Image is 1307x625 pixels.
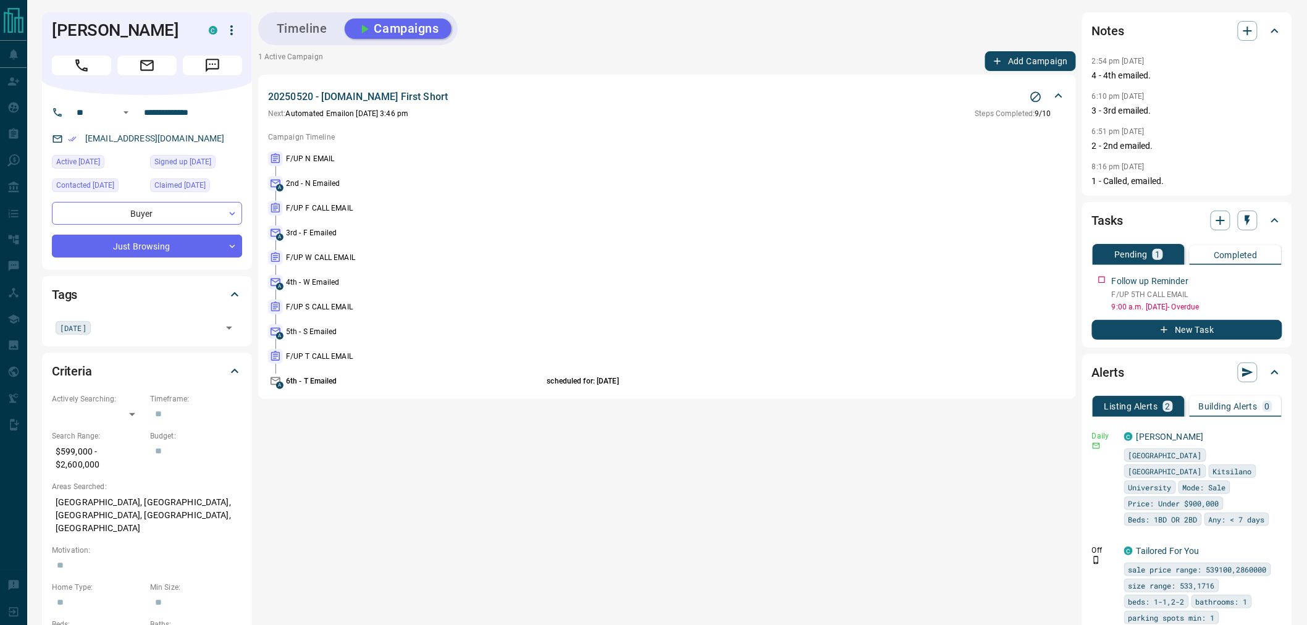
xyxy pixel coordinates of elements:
div: Sun Sep 28 2025 [150,155,242,172]
p: 6th - T Emailed [286,375,544,387]
p: 1 Active Campaign [258,51,323,71]
div: Tags [52,280,242,309]
p: F/UP S CALL EMAIL [286,301,544,312]
p: Daily [1092,430,1117,442]
p: 3 - 3rd emailed. [1092,104,1282,117]
span: [GEOGRAPHIC_DATA] [1128,465,1202,477]
span: Contacted [DATE] [56,179,114,191]
div: Buyer [52,202,242,225]
button: Timeline [264,19,340,39]
div: Sun Sep 28 2025 [52,178,144,196]
p: 2 [1166,402,1170,411]
button: New Task [1092,320,1282,340]
p: 4th - W Emailed [286,277,544,288]
span: Price: Under $900,000 [1128,497,1219,510]
h2: Criteria [52,361,92,381]
span: Signed up [DATE] [154,156,211,168]
p: 2nd - N Emailed [286,178,544,189]
p: scheduled for: [DATE] [547,375,977,387]
div: condos.ca [209,26,217,35]
div: 20250520 - [DOMAIN_NAME] First ShortStop CampaignNext:Automated Emailon [DATE] 3:46 pmSteps Compl... [268,87,1066,122]
p: Campaign Timeline [268,132,1066,143]
div: Alerts [1092,358,1282,387]
svg: Email Verified [68,135,77,143]
span: parking spots min: 1 [1128,611,1215,624]
span: Message [183,56,242,75]
span: Call [52,56,111,75]
p: 3rd - F Emailed [286,227,544,238]
span: Next: [268,109,286,118]
p: 6:51 pm [DATE] [1092,127,1145,136]
div: Criteria [52,356,242,386]
p: Min Size: [150,582,242,593]
p: Actively Searching: [52,393,144,405]
p: 6:10 pm [DATE] [1092,92,1145,101]
p: Pending [1114,250,1148,259]
span: Mode: Sale [1183,481,1226,493]
span: Beds: 1BD OR 2BD [1128,513,1198,526]
span: University [1128,481,1172,493]
p: Home Type: [52,582,144,593]
p: 8:16 pm [DATE] [1092,162,1145,171]
h1: [PERSON_NAME] [52,20,190,40]
p: F/UP 5TH CALL EMAIL [1112,289,1282,300]
p: Follow up Reminder [1112,275,1188,288]
p: Listing Alerts [1104,402,1158,411]
svg: Push Notification Only [1092,556,1101,564]
h2: Alerts [1092,363,1124,382]
span: [DATE] [60,322,86,334]
p: 4 - 4th emailed. [1092,69,1282,82]
span: A [276,233,284,241]
span: Steps Completed: [975,109,1035,118]
div: Sun Sep 28 2025 [52,155,144,172]
p: Motivation: [52,545,242,556]
span: A [276,332,284,340]
span: Active [DATE] [56,156,100,168]
span: Email [117,56,177,75]
a: Tailored For You [1137,546,1200,556]
p: Budget: [150,430,242,442]
span: Any: < 7 days [1209,513,1265,526]
span: A [276,382,284,389]
p: F/UP W CALL EMAIL [286,252,544,263]
div: Sun Sep 28 2025 [150,178,242,196]
p: Building Alerts [1199,402,1258,411]
p: F/UP F CALL EMAIL [286,203,544,214]
span: Kitsilano [1213,465,1252,477]
p: Automated Email on [DATE] 3:46 pm [268,108,408,119]
p: 20250520 - [DOMAIN_NAME] First Short [268,90,448,104]
span: size range: 533,1716 [1128,579,1215,592]
p: 9 / 10 [975,108,1051,119]
span: beds: 1-1,2-2 [1128,595,1185,608]
div: Just Browsing [52,235,242,258]
div: Notes [1092,16,1282,46]
svg: Email [1092,442,1101,450]
h2: Notes [1092,21,1124,41]
p: 2 - 2nd emailed. [1092,140,1282,153]
button: Stop Campaign [1027,88,1045,106]
button: Open [221,319,238,337]
span: A [276,184,284,191]
p: 1 [1155,250,1160,259]
p: [GEOGRAPHIC_DATA], [GEOGRAPHIC_DATA], [GEOGRAPHIC_DATA], [GEOGRAPHIC_DATA], [GEOGRAPHIC_DATA] [52,492,242,539]
button: Open [119,105,133,120]
p: Areas Searched: [52,481,242,492]
p: F/UP T CALL EMAIL [286,351,544,362]
div: Tasks [1092,206,1282,235]
button: Add Campaign [985,51,1076,71]
p: F/UP N EMAIL [286,153,544,164]
h2: Tags [52,285,77,304]
p: $599,000 - $2,600,000 [52,442,144,475]
p: Off [1092,545,1117,556]
a: [EMAIL_ADDRESS][DOMAIN_NAME] [85,133,225,143]
p: Search Range: [52,430,144,442]
p: 1 - Called, emailed. [1092,175,1282,188]
p: Completed [1214,251,1258,259]
p: 0 [1265,402,1270,411]
span: [GEOGRAPHIC_DATA] [1128,449,1202,461]
span: A [276,283,284,290]
p: Timeframe: [150,393,242,405]
h2: Tasks [1092,211,1123,230]
a: [PERSON_NAME] [1137,432,1204,442]
button: Campaigns [345,19,452,39]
